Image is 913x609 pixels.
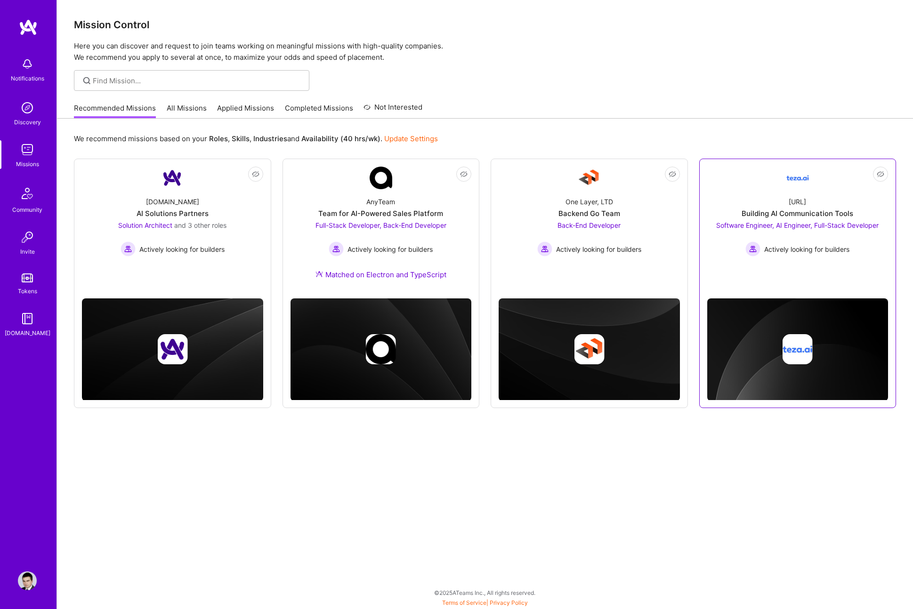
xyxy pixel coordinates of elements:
[74,19,896,31] h3: Mission Control
[745,241,760,256] img: Actively looking for builders
[82,167,263,280] a: Company Logo[DOMAIN_NAME]AI Solutions PartnersSolution Architect and 3 other rolesActively lookin...
[742,208,853,218] div: Building AI Communication Tools
[442,599,486,606] a: Terms of Service
[93,76,302,86] input: Find Mission...
[707,167,889,280] a: Company Logo[URL]Building AI Communication ToolsSoftware Engineer, AI Engineer, Full-Stack Develo...
[764,244,849,254] span: Actively looking for builders
[18,98,37,117] img: discovery
[157,334,187,364] img: Company logo
[18,55,37,73] img: bell
[364,102,422,119] a: Not Interested
[18,309,37,328] img: guide book
[789,197,806,207] div: [URL]
[370,167,392,189] img: Company Logo
[217,103,274,119] a: Applied Missions
[537,241,552,256] img: Actively looking for builders
[81,75,92,86] i: icon SearchGrey
[74,40,896,63] p: Here you can discover and request to join teams working on meaningful missions with high-quality ...
[253,134,287,143] b: Industries
[232,134,250,143] b: Skills
[783,334,813,364] img: Company logo
[786,167,809,189] img: Company Logo
[716,221,879,229] span: Software Engineer, AI Engineer, Full-Stack Developer
[146,197,199,207] div: [DOMAIN_NAME]
[118,221,172,229] span: Solution Architect
[18,140,37,159] img: teamwork
[161,167,184,189] img: Company Logo
[557,221,621,229] span: Back-End Developer
[11,73,44,83] div: Notifications
[74,134,438,144] p: We recommend missions based on your , , and .
[707,298,889,401] img: cover
[82,298,263,401] img: cover
[574,334,604,364] img: Company logo
[329,241,344,256] img: Actively looking for builders
[499,298,680,401] img: cover
[20,247,35,256] div: Invite
[14,117,41,127] div: Discovery
[384,134,438,143] a: Update Settings
[18,286,37,296] div: Tokens
[442,599,528,606] span: |
[18,571,37,590] img: User Avatar
[74,103,156,119] a: Recommended Missions
[490,599,528,606] a: Privacy Policy
[12,205,42,215] div: Community
[669,170,676,178] i: icon EyeClosed
[285,103,353,119] a: Completed Missions
[22,273,33,282] img: tokens
[315,221,446,229] span: Full-Stack Developer, Back-End Developer
[5,328,50,338] div: [DOMAIN_NAME]
[121,241,136,256] img: Actively looking for builders
[499,167,680,280] a: Company LogoOne Layer, LTDBackend Go TeamBack-End Developer Actively looking for buildersActively...
[558,208,620,218] div: Backend Go Team
[291,298,472,401] img: cover
[57,581,913,604] div: © 2025 ATeams Inc., All rights reserved.
[16,182,39,205] img: Community
[174,221,226,229] span: and 3 other roles
[566,197,613,207] div: One Layer, LTD
[209,134,228,143] b: Roles
[18,228,37,247] img: Invite
[877,170,884,178] i: icon EyeClosed
[252,170,259,178] i: icon EyeClosed
[167,103,207,119] a: All Missions
[578,167,600,189] img: Company Logo
[347,244,433,254] span: Actively looking for builders
[137,208,209,218] div: AI Solutions Partners
[315,270,323,278] img: Ateam Purple Icon
[366,197,395,207] div: AnyTeam
[291,167,472,291] a: Company LogoAnyTeamTeam for AI-Powered Sales PlatformFull-Stack Developer, Back-End Developer Act...
[556,244,641,254] span: Actively looking for builders
[366,334,396,364] img: Company logo
[460,170,468,178] i: icon EyeClosed
[19,19,38,36] img: logo
[16,571,39,590] a: User Avatar
[301,134,380,143] b: Availability (40 hrs/wk)
[318,208,443,218] div: Team for AI-Powered Sales Platform
[16,159,39,169] div: Missions
[315,270,446,280] div: Matched on Electron and TypeScript
[139,244,225,254] span: Actively looking for builders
